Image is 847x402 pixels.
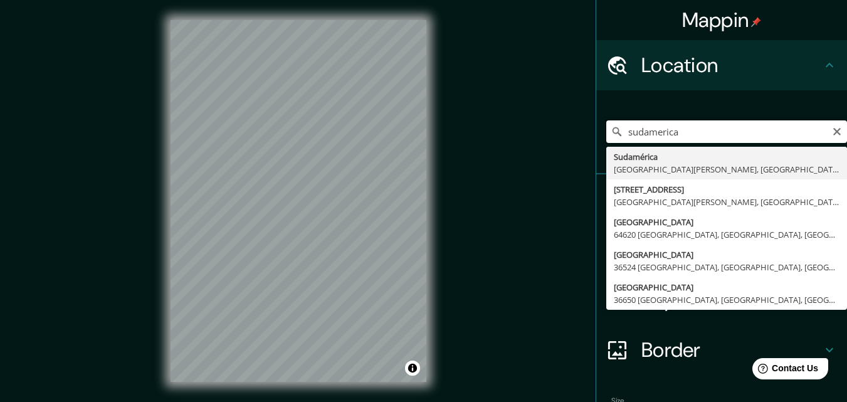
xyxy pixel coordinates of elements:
[614,196,839,208] div: [GEOGRAPHIC_DATA][PERSON_NAME], [GEOGRAPHIC_DATA][PERSON_NAME], [GEOGRAPHIC_DATA]
[596,174,847,225] div: Pins
[641,53,822,78] h4: Location
[614,281,839,294] div: [GEOGRAPHIC_DATA]
[596,40,847,90] div: Location
[405,361,420,376] button: Toggle attribution
[641,287,822,312] h4: Layout
[614,151,839,163] div: Sudamérica
[606,120,847,143] input: Pick your city or area
[596,275,847,325] div: Layout
[171,20,426,382] canvas: Map
[751,17,761,27] img: pin-icon.png
[614,248,839,261] div: [GEOGRAPHIC_DATA]
[614,294,839,306] div: 36650 [GEOGRAPHIC_DATA], [GEOGRAPHIC_DATA], [GEOGRAPHIC_DATA]
[596,225,847,275] div: Style
[682,8,762,33] h4: Mappin
[596,325,847,375] div: Border
[614,261,839,273] div: 36524 [GEOGRAPHIC_DATA], [GEOGRAPHIC_DATA], [GEOGRAPHIC_DATA]
[614,183,839,196] div: [STREET_ADDRESS]
[832,125,842,137] button: Clear
[614,216,839,228] div: [GEOGRAPHIC_DATA]
[735,353,833,388] iframe: Help widget launcher
[614,163,839,176] div: [GEOGRAPHIC_DATA][PERSON_NAME], [GEOGRAPHIC_DATA][PERSON_NAME], [GEOGRAPHIC_DATA]
[614,228,839,241] div: 64620 [GEOGRAPHIC_DATA], [GEOGRAPHIC_DATA], [GEOGRAPHIC_DATA]
[641,337,822,362] h4: Border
